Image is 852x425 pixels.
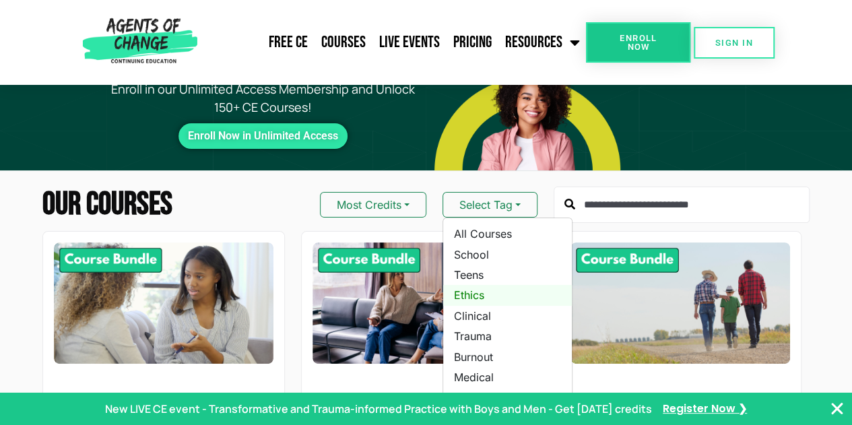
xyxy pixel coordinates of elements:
img: Rural and Underserved Practice - 8 Credit CE Bundle [570,242,790,364]
img: Leadership and Supervision Skills - 8 Credit CE Bundle [313,242,532,364]
button: Most Credits [320,192,426,218]
nav: Menu [203,26,586,59]
a: Pricing [447,26,498,59]
a: Ethics [443,285,572,305]
img: New Therapist Essentials - 10 Credit CE Bundle [54,242,273,364]
a: Medical [443,367,572,387]
a: Enroll Now in Unlimited Access [178,123,348,149]
h2: Our Courses [42,189,172,221]
a: Enroll Now [586,22,690,63]
a: Teens [443,265,572,285]
a: School [443,244,572,265]
a: Burnout [443,347,572,367]
a: All Courses [443,224,572,244]
button: Select Tag [443,192,537,218]
a: Trauma [443,326,572,346]
p: New LIVE CE event - Transformative and Trauma-informed Practice with Boys and Men - Get [DATE] cr... [105,401,652,417]
a: Free CE [262,26,315,59]
a: Live Events [372,26,447,59]
p: Enroll in our Unlimited Access Membership and Unlock 150+ CE Courses! [100,80,426,117]
span: Enroll Now in Unlimited Access [188,133,338,139]
span: SIGN IN [715,38,753,47]
a: Courses [315,26,372,59]
a: Register Now ❯ [663,401,747,416]
a: SIGN IN [694,27,775,59]
a: Resources [498,26,586,59]
span: Enroll Now [608,34,669,51]
a: Clinical [443,306,572,326]
button: Close Banner [829,401,845,417]
a: Geriatric [443,387,572,407]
